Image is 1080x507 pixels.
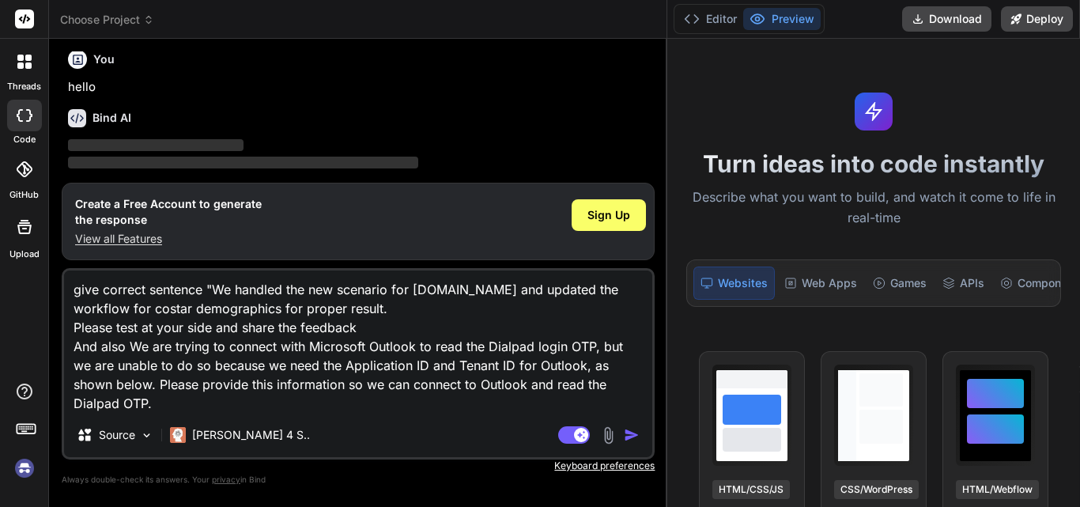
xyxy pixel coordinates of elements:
[678,8,743,30] button: Editor
[62,460,655,472] p: Keyboard preferences
[677,187,1071,228] p: Describe what you want to build, and watch it come to life in real-time
[170,427,186,443] img: Claude 4 Sonnet
[93,110,131,126] h6: Bind AI
[936,267,991,300] div: APIs
[192,427,310,443] p: [PERSON_NAME] 4 S..
[867,267,933,300] div: Games
[62,472,655,487] p: Always double-check its answers. Your in Bind
[743,8,821,30] button: Preview
[599,426,617,445] img: attachment
[956,480,1039,499] div: HTML/Webflow
[68,139,244,151] span: ‌
[778,267,863,300] div: Web Apps
[68,175,418,187] span: ‌
[587,207,630,223] span: Sign Up
[693,267,775,300] div: Websites
[140,429,153,442] img: Pick Models
[75,196,262,228] h1: Create a Free Account to generate the response
[13,133,36,146] label: code
[11,455,38,482] img: signin
[7,80,41,93] label: threads
[75,231,262,247] p: View all Features
[93,51,115,67] h6: You
[99,427,135,443] p: Source
[68,78,651,96] p: hello
[9,188,39,202] label: GitHub
[1001,6,1073,32] button: Deploy
[9,248,40,261] label: Upload
[677,149,1071,178] h1: Turn ideas into code instantly
[212,475,240,484] span: privacy
[64,271,652,413] textarea: give correct sentence "We handled the new scenario for [DOMAIN_NAME] and updated the workflow for...
[834,480,919,499] div: CSS/WordPress
[68,157,418,168] span: ‌
[624,427,640,443] img: icon
[712,480,790,499] div: HTML/CSS/JS
[902,6,991,32] button: Download
[60,12,154,28] span: Choose Project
